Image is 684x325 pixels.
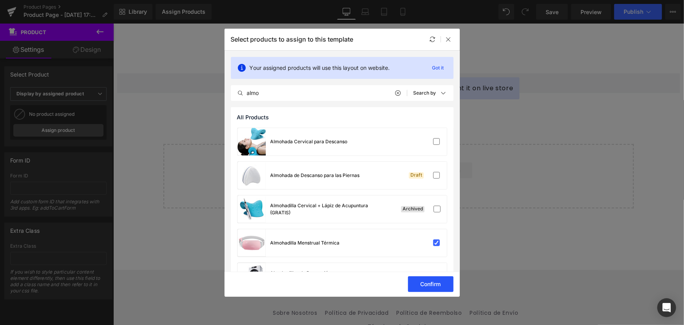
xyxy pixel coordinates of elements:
[270,270,388,284] div: Almohadillas de Protección para [GEOGRAPHIC_DATA]
[231,88,407,98] input: Search products
[231,35,354,43] p: Select products to assign to this template
[237,114,269,121] span: All Products
[414,90,436,96] p: Search by
[232,4,339,21] a: Únicos distribuidores autorizados
[270,239,340,246] div: Almohadilla Menstrual Térmica
[288,139,359,155] a: Add Single Section
[63,161,508,166] p: or Drag & Drop elements from left sidebar
[270,202,388,216] div: Almohadilla Cervical + Lápiz de Acupuntura (GRATIS)
[270,138,348,145] div: Almohada Cervical para Descanso
[212,283,275,296] a: Política de Privacidad
[186,60,400,69] span: and use this template to present it on live store
[136,264,434,275] h2: Información adicional
[283,283,349,296] a: Política de Reembolso
[238,195,266,223] a: product-img
[238,229,266,257] a: product-img
[212,139,282,155] a: Explore Blocks
[408,276,454,292] button: Confirm
[254,296,316,310] a: Términos de Servicio
[160,285,204,296] a: Sobre Nosotros
[238,162,266,189] a: product-img
[409,172,424,179] div: Draft
[270,172,360,179] div: Almohada de Descanso para las Piernas
[238,263,266,290] a: product-img
[238,128,266,155] a: product-img
[250,64,390,72] p: Your assigned products will use this layout on website.
[237,9,334,16] span: Únicos distribuidores autorizados
[429,63,447,73] p: Got it
[657,298,676,317] div: Open Intercom Messenger
[186,60,242,69] span: Assign a product
[356,283,405,296] a: Política de Envío
[401,206,425,212] div: Archived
